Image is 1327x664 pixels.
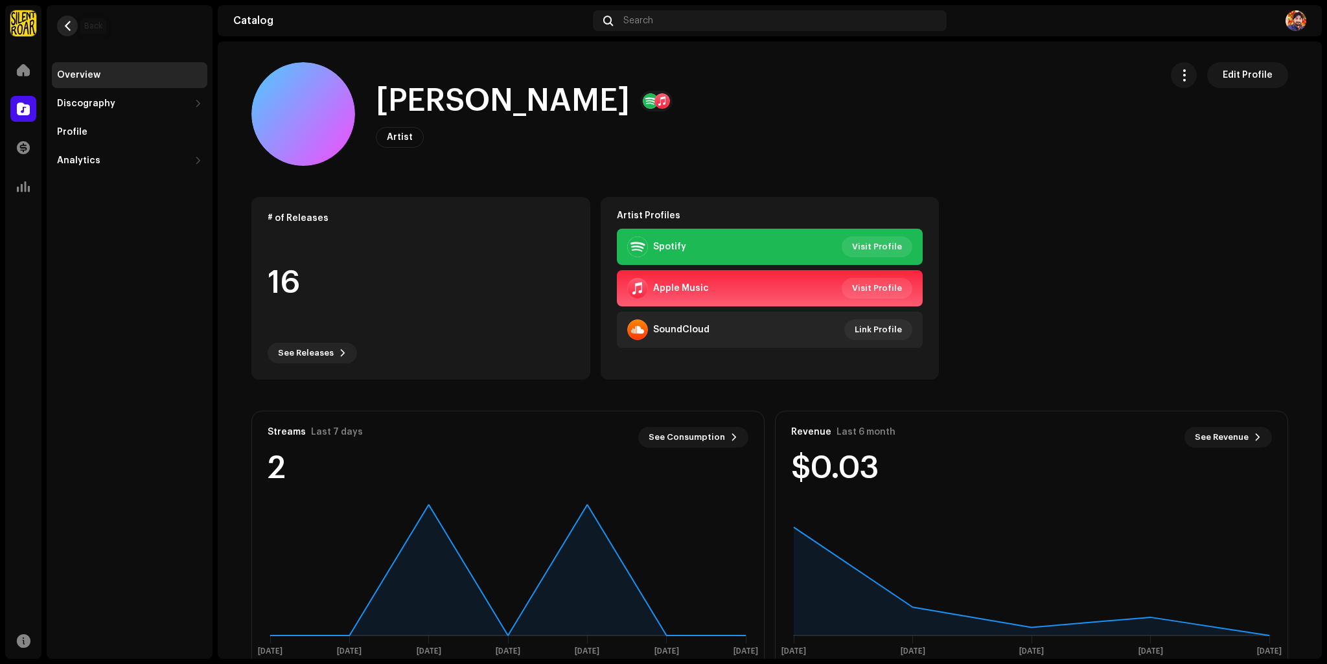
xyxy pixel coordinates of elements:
button: See Consumption [638,427,748,448]
re-o-card-data: # of Releases [251,197,590,380]
div: Last 6 month [837,427,895,437]
text: [DATE] [1138,647,1163,656]
re-m-nav-dropdown: Analytics [52,148,207,174]
re-m-nav-dropdown: Discography [52,91,207,117]
div: Overview [57,70,100,80]
span: Search [623,16,653,26]
img: fcfd72e7-8859-4002-b0df-9a7058150634 [10,10,36,36]
span: Artist [387,133,413,142]
div: Streams [268,427,306,437]
button: Visit Profile [842,236,912,257]
text: [DATE] [496,647,520,656]
span: See Releases [278,340,334,366]
button: Link Profile [844,319,912,340]
h1: [PERSON_NAME] [376,80,630,122]
re-m-nav-item: Profile [52,119,207,145]
button: Visit Profile [842,278,912,299]
span: Visit Profile [852,275,902,301]
img: b29d7a4a-b7aa-4c53-a112-85ca73e72d8b [1286,10,1306,31]
div: Discography [57,98,115,109]
span: Edit Profile [1223,62,1273,88]
div: Catalog [233,16,588,26]
button: See Releases [268,343,357,363]
div: Apple Music [653,283,709,293]
div: Revenue [791,427,831,437]
span: Visit Profile [852,234,902,260]
div: Profile [57,127,87,137]
button: Edit Profile [1207,62,1288,88]
text: [DATE] [1257,647,1282,656]
button: See Revenue [1184,427,1272,448]
text: [DATE] [733,647,758,656]
div: Analytics [57,155,100,166]
span: Link Profile [855,317,902,343]
text: [DATE] [1019,647,1044,656]
div: Last 7 days [311,427,363,437]
text: [DATE] [654,647,679,656]
div: SoundCloud [653,325,710,335]
text: [DATE] [417,647,441,656]
text: [DATE] [575,647,599,656]
text: [DATE] [781,647,806,656]
re-m-nav-item: Overview [52,62,207,88]
text: [DATE] [901,647,925,656]
div: # of Releases [268,213,574,223]
strong: Artist Profiles [617,211,680,221]
div: Spotify [653,242,686,252]
span: See Consumption [649,424,725,450]
span: See Revenue [1195,424,1249,450]
text: [DATE] [337,647,362,656]
text: [DATE] [258,647,283,656]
